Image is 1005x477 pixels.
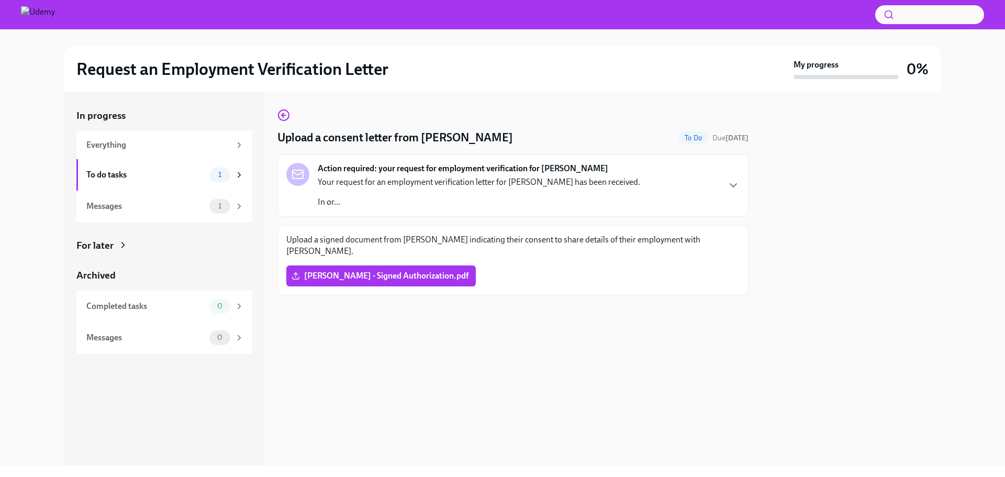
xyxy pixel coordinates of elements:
h2: Request an Employment Verification Letter [76,59,388,80]
a: To do tasks1 [76,159,252,191]
span: 0 [211,334,229,341]
label: [PERSON_NAME] - Signed Authorization.pdf [286,265,476,286]
a: Archived [76,269,252,282]
a: Completed tasks0 [76,291,252,322]
span: To Do [678,134,708,142]
strong: [DATE] [725,134,749,142]
strong: Action required: your request for employment verification for [PERSON_NAME] [318,163,608,174]
span: Due [712,134,749,142]
a: Messages0 [76,322,252,353]
div: Everything [86,139,230,151]
span: [PERSON_NAME] - Signed Authorization.pdf [294,271,468,281]
a: For later [76,239,252,252]
div: Messages [86,332,205,343]
div: For later [76,239,114,252]
div: Messages [86,201,205,212]
p: Your request for an employment verification letter for [PERSON_NAME] has been received. [318,176,640,188]
div: Completed tasks [86,301,205,312]
a: Everything [76,131,252,159]
p: Upload a signed document from [PERSON_NAME] indicating their consent to share details of their em... [286,234,740,257]
div: To do tasks [86,169,205,181]
h4: Upload a consent letter from [PERSON_NAME] [277,130,513,146]
p: In or... [318,196,640,208]
h3: 0% [907,60,929,79]
a: Messages1 [76,191,252,222]
img: Udemy [21,6,55,23]
span: 1 [212,171,228,179]
span: September 2nd, 2025 03:00 [712,133,749,143]
a: In progress [76,109,252,123]
span: 1 [212,202,228,210]
strong: My progress [794,59,839,71]
span: 0 [211,302,229,310]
